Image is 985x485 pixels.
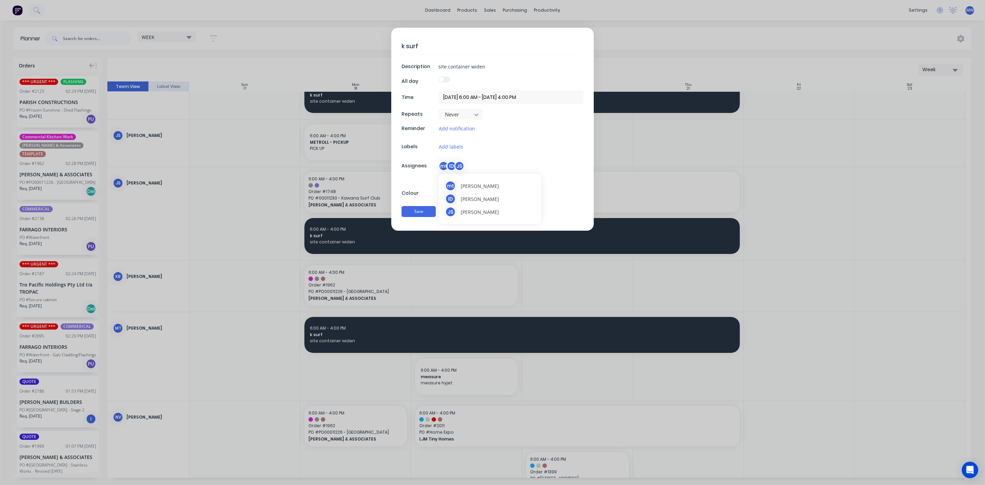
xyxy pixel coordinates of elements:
[445,194,456,204] div: ID
[402,162,437,169] div: Assignees
[438,125,475,132] button: Add notification
[461,208,499,216] span: [PERSON_NAME]
[445,181,456,191] div: mt
[438,143,463,151] button: Add labels
[402,125,437,132] div: Reminder
[438,161,449,171] div: mt
[454,161,464,171] div: JS
[461,195,499,203] span: [PERSON_NAME]
[402,63,437,70] div: Description
[446,161,457,171] div: ID
[402,143,437,150] div: Labels
[445,207,456,217] div: JS
[402,38,583,54] textarea: k surf
[402,94,437,101] div: Time
[402,111,437,118] div: Repeats
[438,61,583,72] input: Enter a description
[461,182,499,190] span: [PERSON_NAME]
[402,78,437,85] div: All day
[402,190,437,197] div: Colour
[402,206,436,217] button: Save
[962,462,978,478] div: Open Intercom Messenger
